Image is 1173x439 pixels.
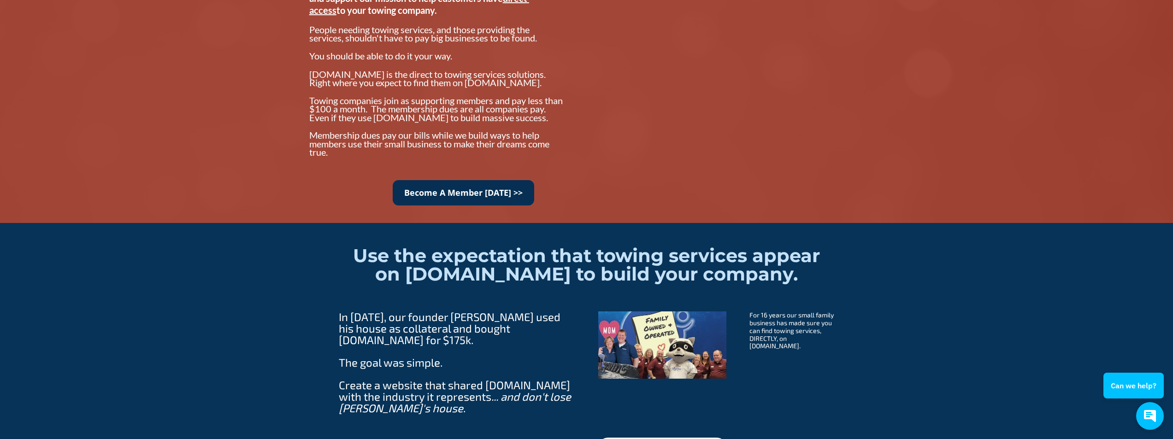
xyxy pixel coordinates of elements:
[309,129,551,158] span: Membership dues pay our bills while we build ways to help members use their small business to mak...
[309,95,565,123] span: Towing companies join as supporting members and pay less than $100 a month. The membership dues a...
[339,390,573,415] em: ... and don't lose [PERSON_NAME]'s house
[339,356,443,369] span: The goal was simple.
[309,24,537,44] span: People needing towing services, and those providing the services, shouldn't have to pay big busin...
[309,69,549,88] span: [DOMAIN_NAME] is the direct to towing services solutions. Right where you expect to find them on ...
[393,180,534,205] a: Become A Member [DATE] >>
[598,311,726,378] img: Towing.com is a family owned and operated business.
[309,50,452,61] span: You should be able to do it your way.
[1096,347,1173,439] iframe: Conversations
[353,244,825,285] span: Use the expectation that towing services appear on [DOMAIN_NAME] to build your company.
[339,378,573,415] span: Create a website that shared [DOMAIN_NAME] with the industry it represents .
[339,310,563,346] span: In [DATE], our founder [PERSON_NAME] used his house as collateral and bought [DOMAIN_NAME] for $1...
[749,311,835,350] span: For 16 years our small family business has made sure you can find towing services, DIRECTLY, on [...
